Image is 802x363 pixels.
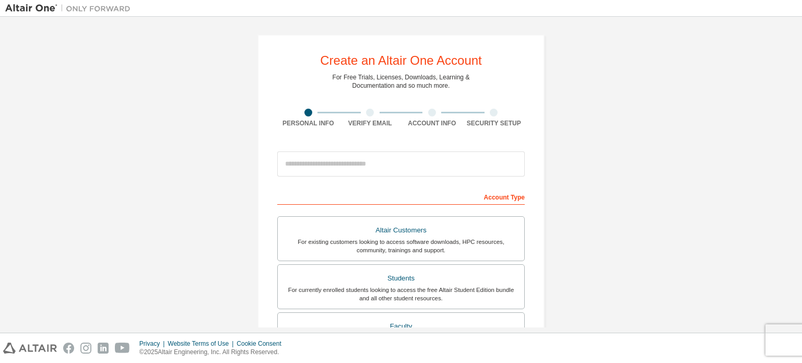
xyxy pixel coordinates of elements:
img: linkedin.svg [98,343,109,354]
img: instagram.svg [80,343,91,354]
div: For currently enrolled students looking to access the free Altair Student Edition bundle and all ... [284,286,518,302]
div: Faculty [284,319,518,334]
img: youtube.svg [115,343,130,354]
img: facebook.svg [63,343,74,354]
div: Create an Altair One Account [320,54,482,67]
div: Altair Customers [284,223,518,238]
div: Verify Email [339,119,402,127]
div: Students [284,271,518,286]
div: Cookie Consent [237,339,287,348]
div: Account Info [401,119,463,127]
div: Security Setup [463,119,525,127]
div: Account Type [277,188,525,205]
p: © 2025 Altair Engineering, Inc. All Rights Reserved. [139,348,288,357]
div: Website Terms of Use [168,339,237,348]
img: Altair One [5,3,136,14]
div: For existing customers looking to access software downloads, HPC resources, community, trainings ... [284,238,518,254]
img: altair_logo.svg [3,343,57,354]
div: Personal Info [277,119,339,127]
div: For Free Trials, Licenses, Downloads, Learning & Documentation and so much more. [333,73,470,90]
div: Privacy [139,339,168,348]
